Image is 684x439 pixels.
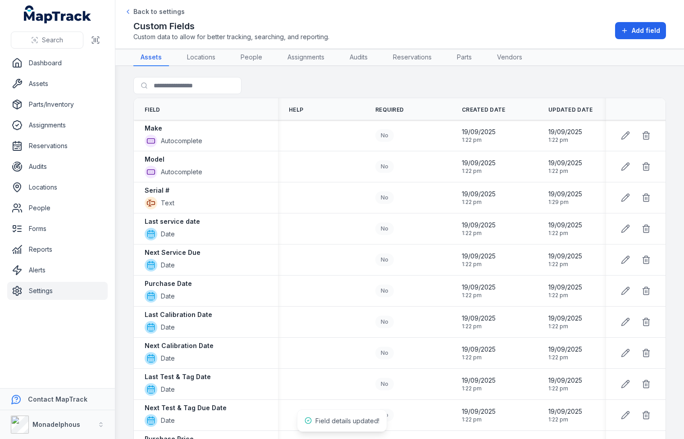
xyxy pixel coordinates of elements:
[145,106,160,113] span: Field
[548,167,582,175] span: 1:22 pm
[462,376,496,392] time: 19/09/2025, 1:22:32 pm
[375,285,394,297] div: No
[548,127,582,144] time: 19/09/2025, 1:22:32 pm
[548,416,582,423] span: 1:22 pm
[7,178,108,196] a: Locations
[375,347,394,359] div: No
[280,49,332,66] a: Assignments
[462,345,496,361] time: 19/09/2025, 1:22:32 pm
[7,95,108,113] a: Parts/Inventory
[233,49,269,66] a: People
[145,186,169,195] strong: Serial #
[161,292,175,301] span: Date
[548,221,582,237] time: 19/09/2025, 1:22:32 pm
[7,158,108,176] a: Audits
[462,221,496,237] time: 19/09/2025, 1:22:32 pm
[145,155,164,164] strong: Model
[462,314,496,330] time: 19/09/2025, 1:22:32 pm
[145,124,162,133] strong: Make
[462,221,496,230] span: 19/09/2025
[342,49,375,66] a: Audits
[462,127,496,144] time: 19/09/2025, 1:22:32 pm
[161,136,202,145] span: Autocomplete
[462,190,496,199] span: 19/09/2025
[7,240,108,258] a: Reports
[180,49,223,66] a: Locations
[462,407,496,416] span: 19/09/2025
[145,341,214,350] strong: Next Calibration Date
[161,167,202,177] span: Autocomplete
[124,7,185,16] a: Back to settings
[7,54,108,72] a: Dashboard
[161,199,174,208] span: Text
[375,253,394,266] div: No
[375,160,394,173] div: No
[145,403,227,412] strong: Next Test & Tag Due Date
[32,421,80,428] strong: Monadelphous
[7,75,108,93] a: Assets
[548,190,582,206] time: 19/09/2025, 1:29:07 pm
[462,199,496,206] span: 1:22 pm
[289,106,303,113] span: Help
[548,407,582,416] span: 19/09/2025
[462,158,496,167] span: 19/09/2025
[548,314,582,330] time: 19/09/2025, 1:22:32 pm
[462,314,496,323] span: 19/09/2025
[462,292,496,299] span: 1:22 pm
[7,282,108,300] a: Settings
[7,220,108,238] a: Forms
[145,217,200,226] strong: Last service date
[462,190,496,206] time: 19/09/2025, 1:22:32 pm
[615,22,666,39] button: Add field
[375,129,394,142] div: No
[315,417,379,425] span: Field details updated!
[375,106,404,113] span: Required
[548,376,582,392] time: 19/09/2025, 1:22:32 pm
[548,292,582,299] span: 1:22 pm
[548,252,582,261] span: 19/09/2025
[161,261,175,270] span: Date
[462,252,496,261] span: 19/09/2025
[462,158,496,175] time: 19/09/2025, 1:22:32 pm
[548,407,582,423] time: 19/09/2025, 1:22:32 pm
[548,283,582,292] span: 19/09/2025
[462,407,496,423] time: 19/09/2025, 1:22:32 pm
[145,248,201,257] strong: Next Service Due
[548,354,582,361] span: 1:22 pm
[632,26,660,35] span: Add field
[548,345,582,354] span: 19/09/2025
[7,137,108,155] a: Reservations
[548,158,582,175] time: 19/09/2025, 1:22:32 pm
[28,395,87,403] strong: Contact MapTrack
[462,376,496,385] span: 19/09/2025
[161,230,175,239] span: Date
[462,345,496,354] span: 19/09/2025
[548,314,582,323] span: 19/09/2025
[145,372,211,381] strong: Last Test & Tag Date
[450,49,479,66] a: Parts
[462,354,496,361] span: 1:22 pm
[133,7,185,16] span: Back to settings
[462,136,496,144] span: 1:22 pm
[161,416,175,425] span: Date
[7,116,108,134] a: Assignments
[548,323,582,330] span: 1:22 pm
[548,345,582,361] time: 19/09/2025, 1:22:32 pm
[548,376,582,385] span: 19/09/2025
[490,49,529,66] a: Vendors
[24,5,91,23] a: MapTrack
[161,323,175,332] span: Date
[548,127,582,136] span: 19/09/2025
[375,316,394,328] div: No
[42,36,63,45] span: Search
[161,354,175,363] span: Date
[548,190,582,199] span: 19/09/2025
[462,127,496,136] span: 19/09/2025
[548,261,582,268] span: 1:22 pm
[548,230,582,237] span: 1:22 pm
[133,20,329,32] h2: Custom Fields
[375,378,394,390] div: No
[548,221,582,230] span: 19/09/2025
[548,158,582,167] span: 19/09/2025
[7,261,108,279] a: Alerts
